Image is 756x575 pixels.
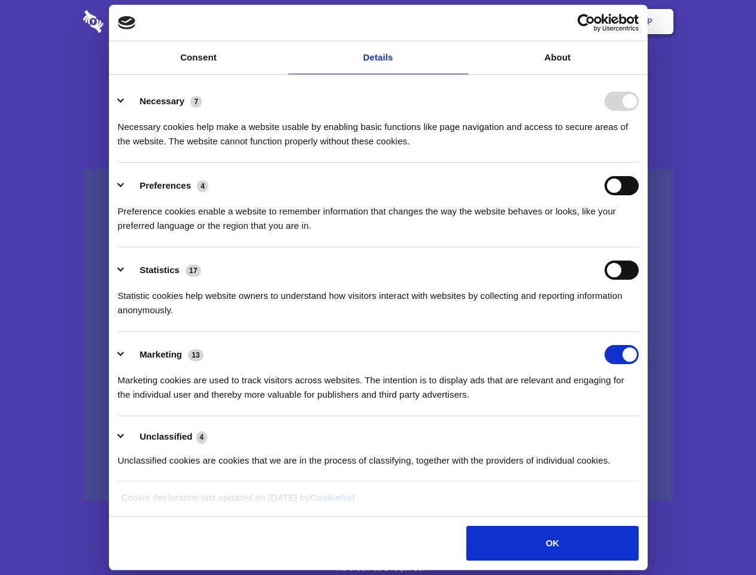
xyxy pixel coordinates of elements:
a: Pricing [351,3,403,40]
iframe: Drift Widget Chat Controller [696,515,742,561]
a: Contact [485,3,541,40]
div: Cookie declaration last updated on [DATE] by [112,491,644,514]
div: Preference cookies enable a website to remember information that changes the way the website beha... [118,195,639,233]
span: 17 [186,265,201,277]
div: Unclassified cookies are cookies that we are in the process of classifying, together with the pro... [118,444,639,468]
label: Marketing [139,349,182,359]
button: OK [466,526,638,561]
div: Necessary cookies help make a website usable by enabling basic functions like page navigation and... [118,111,639,149]
h4: Auto-redaction of sensitive data, encrypted data sharing and self-destructing private chats. Shar... [83,109,673,149]
h1: Eliminate Slack Data Loss. [83,54,673,97]
div: Marketing cookies are used to track visitors across websites. The intention is to display ads tha... [118,364,639,402]
img: logo [118,16,136,29]
span: 4 [196,431,208,443]
button: Unclassified (4) [118,429,215,444]
button: Necessary (7) [118,92,210,111]
div: Statistic cookies help website owners to understand how visitors interact with websites by collec... [118,280,639,317]
a: Consent [109,41,289,74]
span: 4 [197,180,208,192]
a: Usercentrics Cookiebot - opens in a new window [534,14,639,32]
a: Cookiebot [310,492,356,503]
label: Preferences [139,180,191,190]
a: Wistia video thumbnail [83,169,673,501]
button: Marketing (13) [118,345,211,364]
img: logo-wordmark-white-trans-d4663122ce5f474addd5e946df7df03e33cb6a1c49d2221995e7729f52c070b2.svg [83,10,186,33]
button: Statistics (17) [118,261,209,280]
a: Details [289,41,468,74]
span: 7 [190,96,202,108]
span: 13 [188,349,204,361]
a: Login [543,3,595,40]
label: Statistics [139,265,180,275]
a: About [468,41,648,74]
button: Preferences (4) [118,176,216,195]
label: Necessary [139,96,184,106]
